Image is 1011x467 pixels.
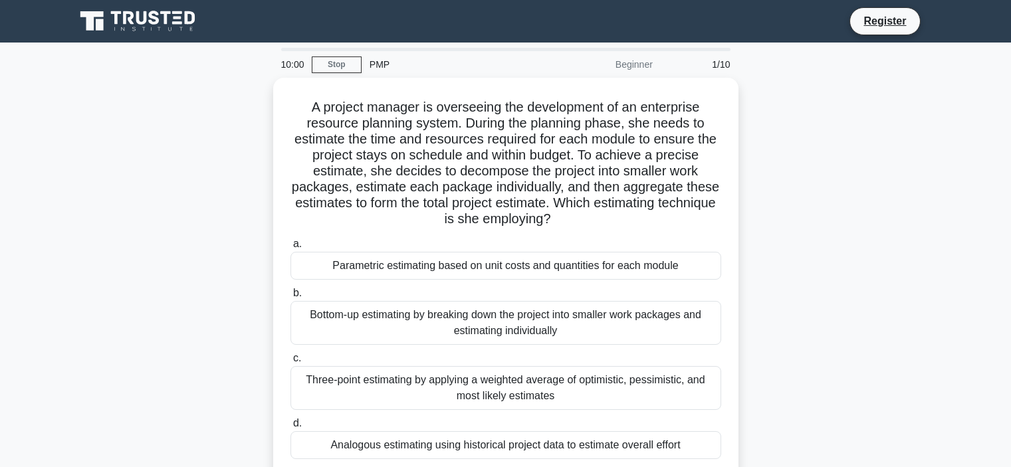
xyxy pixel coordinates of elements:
div: Parametric estimating based on unit costs and quantities for each module [290,252,721,280]
a: Register [855,13,914,29]
div: Analogous estimating using historical project data to estimate overall effort [290,431,721,459]
span: d. [293,417,302,428]
div: 1/10 [661,51,738,78]
span: b. [293,287,302,298]
div: Bottom-up estimating by breaking down the project into smaller work packages and estimating indiv... [290,301,721,345]
div: Beginner [544,51,661,78]
span: a. [293,238,302,249]
span: c. [293,352,301,363]
a: Stop [312,56,362,73]
div: Three-point estimating by applying a weighted average of optimistic, pessimistic, and most likely... [290,366,721,410]
h5: A project manager is overseeing the development of an enterprise resource planning system. During... [289,99,723,228]
div: PMP [362,51,544,78]
div: 10:00 [273,51,312,78]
